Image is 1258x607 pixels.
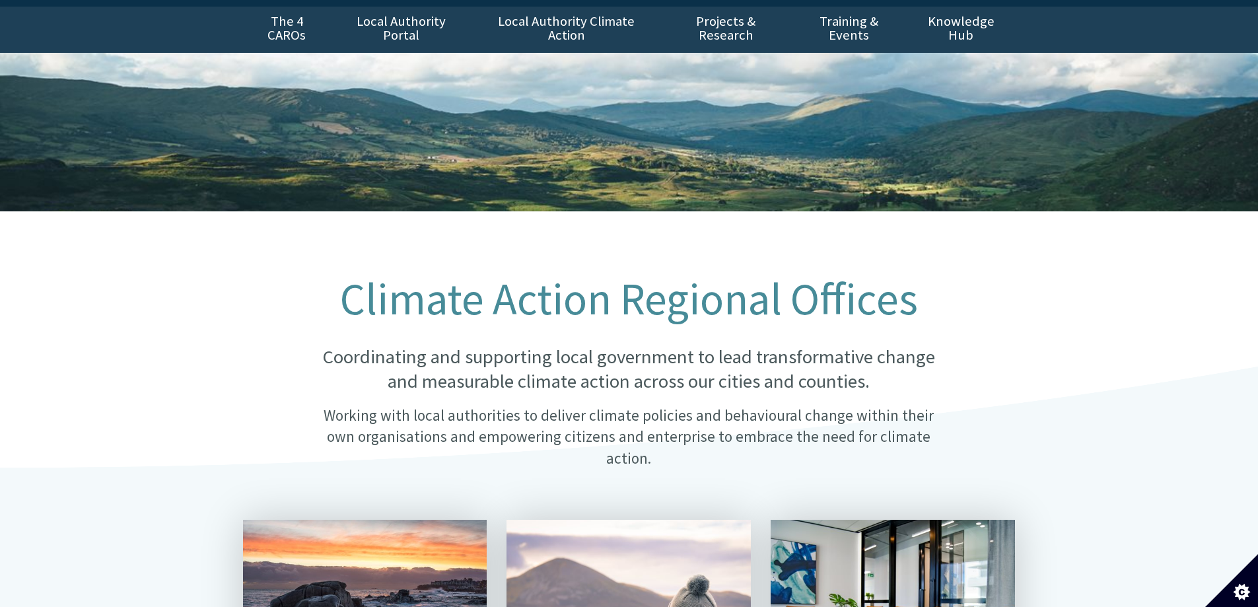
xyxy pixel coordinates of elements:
[791,7,907,53] a: Training & Events
[660,7,791,53] a: Projects & Research
[1205,554,1258,607] button: Set cookie preferences
[331,7,472,53] a: Local Authority Portal
[243,7,331,53] a: The 4 CAROs
[472,7,660,53] a: Local Authority Climate Action
[308,345,949,394] p: Coordinating and supporting local government to lead transformative change and measurable climate...
[907,7,1015,53] a: Knowledge Hub
[308,405,949,469] p: Working with local authorities to deliver climate policies and behavioural change within their ow...
[308,275,949,324] h1: Climate Action Regional Offices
